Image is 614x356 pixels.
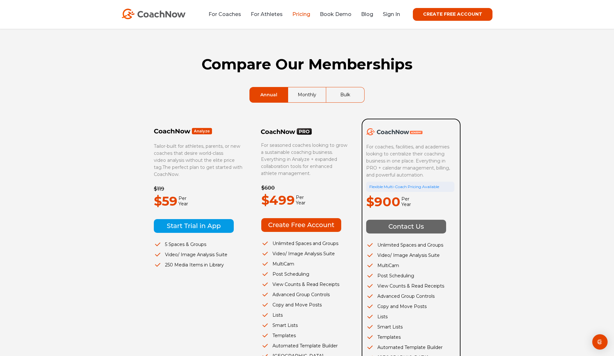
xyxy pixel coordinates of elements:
li: View Counts & Read Receipts [366,282,454,289]
li: View Counts & Read Receipts [261,281,350,288]
li: Post Scheduling [366,272,454,279]
a: Annual [250,87,288,102]
span: Tailor-built for athletes, parents, or new coaches that desire world-class video analysis without... [154,143,240,170]
div: Flexible Multi-Coach Pricing Available [366,182,454,192]
a: CREATE FREE ACCOUNT [413,8,492,21]
li: Copy and Move Posts [366,303,454,310]
span: Per Year [400,196,411,207]
a: Pricing [292,11,310,17]
li: Unlimited Spaces and Groups [261,240,350,247]
span: Per Year [177,196,188,207]
li: MultiCam [366,262,454,269]
del: $119 [154,186,164,192]
a: Book Demo [320,11,351,17]
span: For coaches, facilities, and academies looking to centralize their coaching business in one place... [366,144,451,178]
a: Bulk [326,87,364,102]
img: Frame [154,128,212,135]
img: CoachNow Logo [122,9,185,19]
a: Monthly [288,87,326,102]
li: Smart Lists [261,322,350,329]
img: CoachNow Academy Logo [366,128,422,135]
img: Contact Us [366,220,446,233]
li: Lists [261,312,350,319]
div: Open Intercom Messenger [592,334,608,350]
li: Lists [366,313,454,320]
p: $499 [261,190,295,210]
li: Advanced Group Controls [261,291,350,298]
li: Smart Lists [366,323,454,330]
p: For seasoned coaches looking to grow a sustainable coaching business. Everything in Analyze + exp... [261,142,349,177]
a: Blog [361,11,373,17]
li: Advanced Group Controls [366,293,454,300]
li: Video/ Image Analysis Suite [154,251,242,258]
p: $900 [366,192,400,212]
img: CoachNow PRO Logo Black [261,128,312,135]
span: Per Year [295,195,305,206]
a: Sign In [383,11,400,17]
li: Automated Template Builder [366,344,454,351]
li: Automated Template Builder [261,342,350,349]
del: $600 [261,185,275,191]
a: For Coaches [209,11,241,17]
li: Video/ Image Analysis Suite [261,250,350,257]
li: Templates [366,334,454,341]
li: Templates [261,332,350,339]
img: Create Free Account [261,218,341,232]
img: Start Trial in App [154,219,234,233]
p: $59 [154,191,177,211]
h1: Compare Our Memberships [153,56,460,73]
span: The perfect plan to get started with CoachNow. [154,164,242,177]
li: Video/ Image Analysis Suite [366,252,454,259]
li: 5 Spaces & Groups [154,241,242,248]
li: Copy and Move Posts [261,301,350,308]
a: For Athletes [251,11,283,17]
li: Post Scheduling [261,271,350,278]
li: MultiCam [261,260,350,267]
li: 250 Media Items in Library [154,261,242,268]
li: Unlimited Spaces and Groups [366,241,454,249]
